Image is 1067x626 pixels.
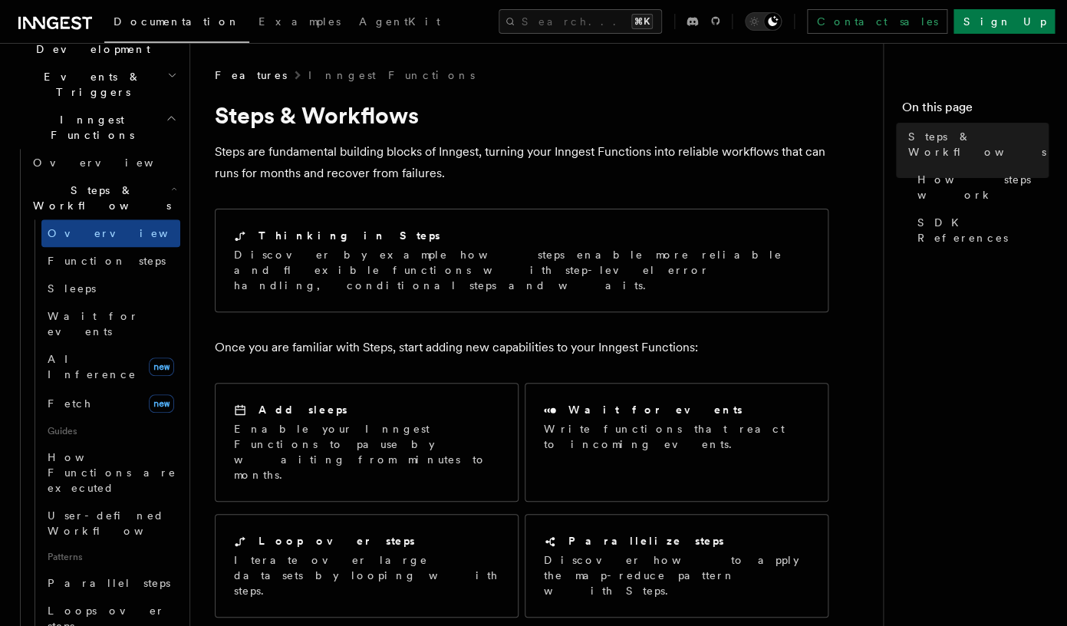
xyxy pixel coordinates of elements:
a: Steps & Workflows [902,123,1049,166]
a: Parallelize stepsDiscover how to apply the map-reduce pattern with Steps. [525,514,828,618]
button: Search...⌘K [499,9,662,34]
span: new [149,394,174,413]
span: Wait for events [48,310,139,338]
span: Features [215,68,287,83]
button: Events & Triggers [12,63,180,106]
span: Inngest Functions [12,112,166,143]
a: User-defined Workflows [41,502,180,545]
span: Overview [48,227,206,239]
kbd: ⌘K [631,14,653,29]
span: SDK References [917,215,1049,245]
a: Wait for eventsWrite functions that react to incoming events. [525,383,828,502]
a: Thinking in StepsDiscover by example how steps enable more reliable and flexible functions with s... [215,209,828,312]
a: Sign Up [953,9,1055,34]
a: Sleeps [41,275,180,302]
span: Steps & Workflows [27,183,171,213]
span: Events & Triggers [12,69,167,100]
a: Overview [41,219,180,247]
h1: Steps & Workflows [215,101,828,129]
span: Sleeps [48,282,96,295]
p: Iterate over large datasets by looping with steps. [234,552,499,598]
span: Documentation [114,15,240,28]
a: Loop over stepsIterate over large datasets by looping with steps. [215,514,519,618]
span: Steps & Workflows [908,129,1049,160]
p: Enable your Inngest Functions to pause by waiting from minutes to months. [234,421,499,483]
a: Documentation [104,5,249,43]
h2: Thinking in Steps [259,228,440,243]
p: Steps are fundamental building blocks of Inngest, turning your Inngest Functions into reliable wo... [215,141,828,184]
span: Fetch [48,397,92,410]
button: Toggle dark mode [745,12,782,31]
a: AI Inferencenew [41,345,180,388]
span: How Functions are executed [48,451,176,494]
a: Function steps [41,247,180,275]
a: How Functions are executed [41,443,180,502]
a: Examples [249,5,350,41]
a: Contact sales [807,9,947,34]
a: How steps work [911,166,1049,209]
a: SDK References [911,209,1049,252]
a: Add sleepsEnable your Inngest Functions to pause by waiting from minutes to months. [215,383,519,502]
button: Inngest Functions [12,106,180,149]
span: Guides [41,419,180,443]
span: How steps work [917,172,1049,203]
p: Discover how to apply the map-reduce pattern with Steps. [544,552,809,598]
a: Overview [27,149,180,176]
h2: Parallelize steps [568,533,724,549]
span: Overview [33,156,191,169]
h4: On this page [902,98,1049,123]
span: AgentKit [359,15,440,28]
a: Inngest Functions [308,68,475,83]
a: Wait for events [41,302,180,345]
p: Discover by example how steps enable more reliable and flexible functions with step-level error h... [234,247,809,293]
h2: Add sleeps [259,402,347,417]
a: Fetchnew [41,388,180,419]
span: AI Inference [48,353,137,381]
a: AgentKit [350,5,450,41]
span: Parallel steps [48,577,170,589]
span: Function steps [48,255,166,267]
span: Examples [259,15,341,28]
p: Write functions that react to incoming events. [544,421,809,452]
h2: Wait for events [568,402,743,417]
span: User-defined Workflows [48,509,186,537]
p: Once you are familiar with Steps, start adding new capabilities to your Inngest Functions: [215,337,828,358]
button: Steps & Workflows [27,176,180,219]
span: new [149,357,174,376]
span: Patterns [41,545,180,569]
h2: Loop over steps [259,533,415,549]
a: Parallel steps [41,569,180,597]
